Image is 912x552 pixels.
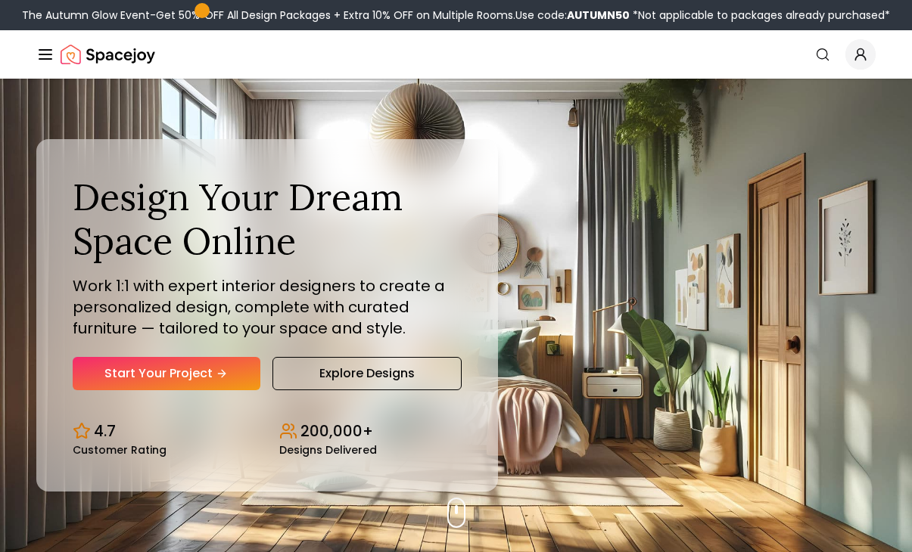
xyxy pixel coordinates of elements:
[272,357,462,390] a: Explore Designs
[73,408,462,455] div: Design stats
[61,39,155,70] img: Spacejoy Logo
[73,445,167,455] small: Customer Rating
[630,8,890,23] span: *Not applicable to packages already purchased*
[567,8,630,23] b: AUTUMN50
[22,8,890,23] div: The Autumn Glow Event-Get 50% OFF All Design Packages + Extra 10% OFF on Multiple Rooms.
[279,445,377,455] small: Designs Delivered
[73,175,462,262] h1: Design Your Dream Space Online
[73,357,260,390] a: Start Your Project
[36,30,876,79] nav: Global
[73,275,462,339] p: Work 1:1 with expert interior designers to create a personalized design, complete with curated fu...
[61,39,155,70] a: Spacejoy
[515,8,630,23] span: Use code:
[94,420,116,442] p: 4.7
[300,420,373,442] p: 200,000+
